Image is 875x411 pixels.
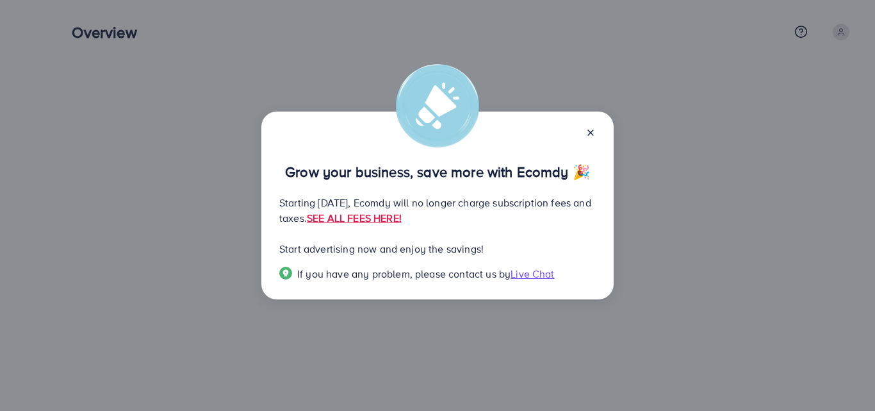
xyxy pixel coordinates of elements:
[279,241,596,256] p: Start advertising now and enjoy the savings!
[396,64,479,147] img: alert
[279,195,596,226] p: Starting [DATE], Ecomdy will no longer charge subscription fees and taxes.
[511,267,554,281] span: Live Chat
[307,211,402,225] a: SEE ALL FEES HERE!
[279,267,292,280] img: Popup guide
[297,267,511,281] span: If you have any problem, please contact us by
[279,164,596,180] p: Grow your business, save more with Ecomdy 🎉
